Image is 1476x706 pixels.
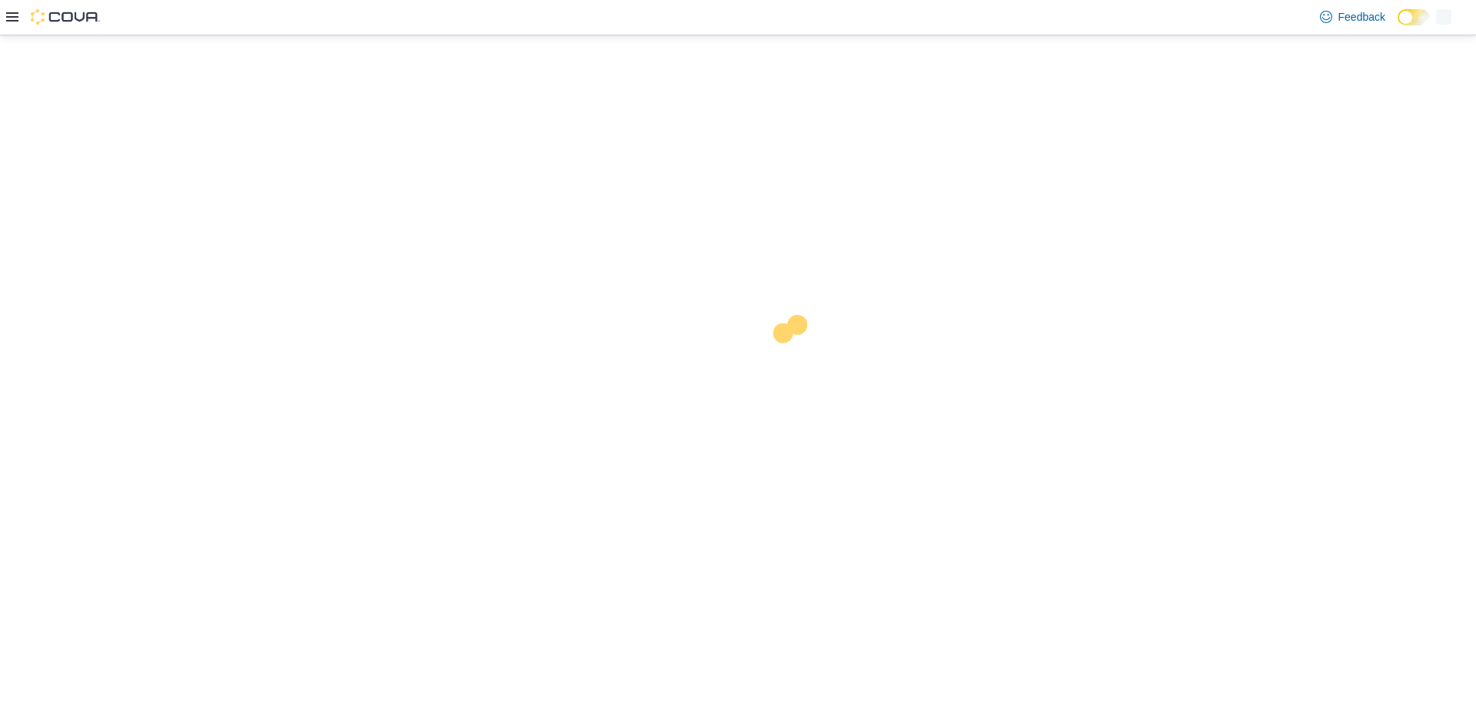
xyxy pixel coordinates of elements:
span: Dark Mode [1398,25,1398,26]
a: Feedback [1314,2,1391,32]
input: Dark Mode [1398,9,1430,25]
img: cova-loader [738,303,853,419]
span: Feedback [1338,9,1385,25]
img: Cova [31,9,100,25]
